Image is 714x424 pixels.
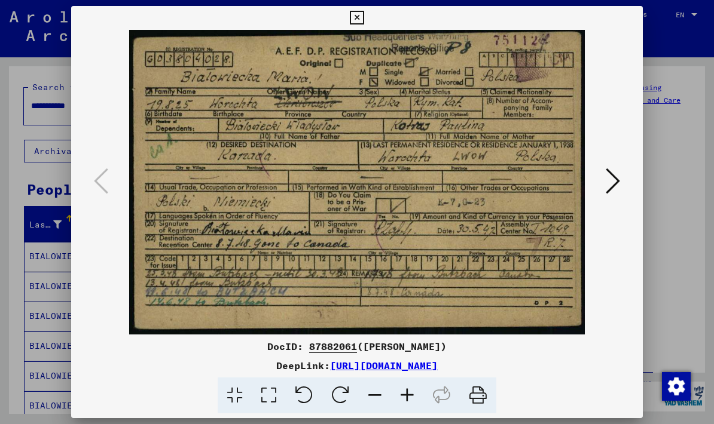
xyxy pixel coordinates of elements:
a: [URL][DOMAIN_NAME] [330,360,438,371]
img: Change consent [662,372,691,401]
div: DocID: ([PERSON_NAME]) [71,339,642,354]
div: Change consent [661,371,690,400]
img: 001.jpg [112,30,602,334]
div: DeepLink: [71,358,642,373]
